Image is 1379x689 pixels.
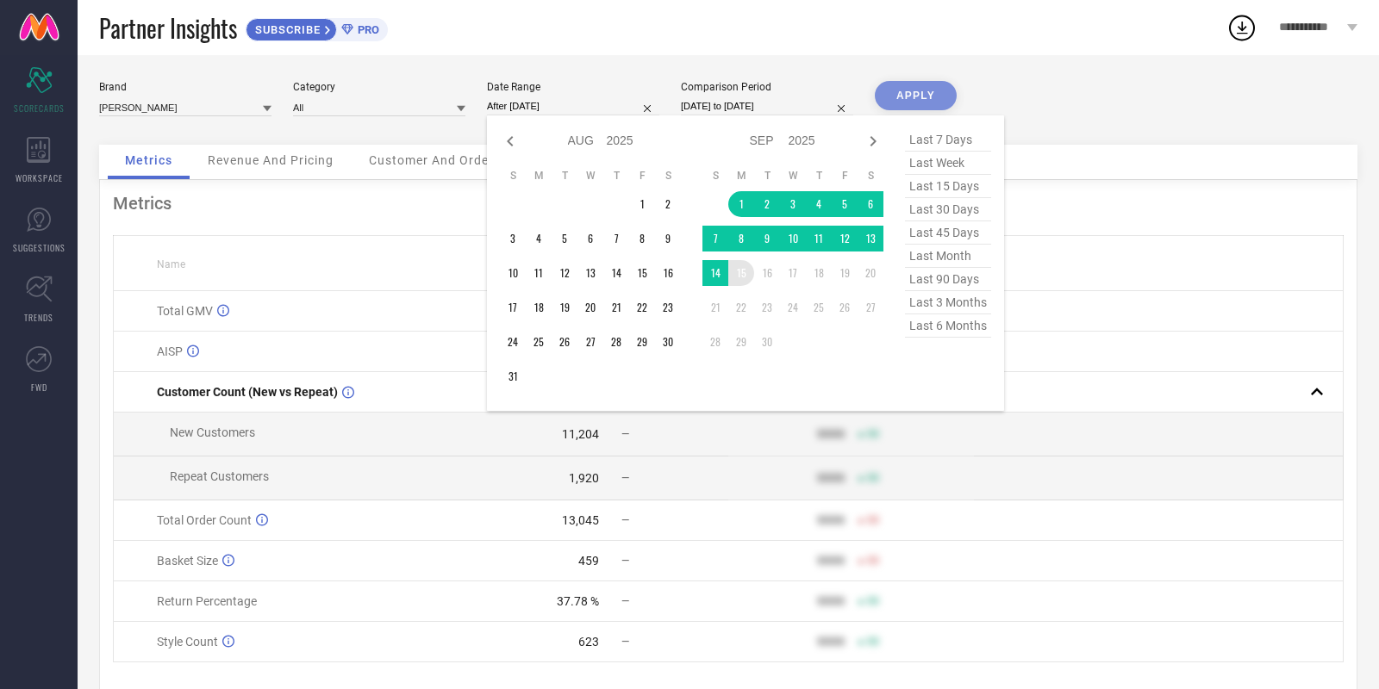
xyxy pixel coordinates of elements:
td: Sun Sep 21 2025 [702,295,728,320]
input: Select date range [487,97,659,115]
td: Wed Sep 17 2025 [780,260,806,286]
td: Sat Sep 20 2025 [858,260,883,286]
td: Sun Sep 14 2025 [702,260,728,286]
td: Fri Sep 12 2025 [832,226,858,251]
th: Tuesday [552,169,577,183]
td: Sun Aug 31 2025 [500,363,526,389]
div: Brand [99,81,271,93]
div: 459 [578,554,599,568]
span: 50 [867,555,879,567]
span: 50 [867,595,879,607]
span: last 7 days [905,128,991,152]
td: Tue Aug 12 2025 [552,260,577,286]
td: Mon Sep 15 2025 [728,260,754,286]
td: Tue Sep 23 2025 [754,295,780,320]
span: last 15 days [905,175,991,198]
td: Fri Sep 19 2025 [832,260,858,286]
span: TRENDS [24,311,53,324]
span: Total GMV [157,304,213,318]
td: Sun Aug 03 2025 [500,226,526,251]
div: 9999 [817,554,845,568]
td: Fri Aug 15 2025 [629,260,655,286]
td: Fri Sep 05 2025 [832,191,858,217]
td: Wed Sep 10 2025 [780,226,806,251]
span: Style Count [157,635,218,649]
div: 11,204 [562,427,599,441]
th: Friday [629,169,655,183]
td: Tue Sep 09 2025 [754,226,780,251]
div: 9999 [817,471,845,485]
a: SUBSCRIBEPRO [246,14,388,41]
span: — [621,555,629,567]
div: 37.78 % [557,594,599,608]
td: Thu Aug 21 2025 [603,295,629,320]
span: FWD [31,381,47,394]
td: Wed Aug 20 2025 [577,295,603,320]
th: Saturday [858,169,883,183]
td: Fri Aug 22 2025 [629,295,655,320]
td: Sun Aug 10 2025 [500,260,526,286]
span: 50 [867,636,879,648]
td: Mon Sep 29 2025 [728,329,754,355]
span: SUGGESTIONS [13,241,66,254]
th: Wednesday [577,169,603,183]
td: Sun Aug 17 2025 [500,295,526,320]
th: Monday [526,169,552,183]
td: Tue Aug 05 2025 [552,226,577,251]
div: Comparison Period [681,81,853,93]
span: last 3 months [905,291,991,314]
td: Tue Sep 30 2025 [754,329,780,355]
td: Sun Sep 07 2025 [702,226,728,251]
span: — [621,428,629,440]
span: Partner Insights [99,10,237,46]
th: Friday [832,169,858,183]
div: 9999 [817,635,845,649]
td: Sat Aug 09 2025 [655,226,681,251]
span: Basket Size [157,554,218,568]
span: Customer Count (New vs Repeat) [157,385,338,399]
span: Repeat Customers [170,469,269,483]
td: Tue Sep 02 2025 [754,191,780,217]
th: Saturday [655,169,681,183]
div: Date Range [487,81,659,93]
span: New Customers [170,425,255,439]
th: Sunday [500,169,526,183]
div: Previous month [500,131,521,152]
td: Fri Sep 26 2025 [832,295,858,320]
td: Sun Sep 28 2025 [702,329,728,355]
td: Sat Sep 06 2025 [858,191,883,217]
div: Metrics [113,193,1344,214]
span: 50 [867,428,879,440]
span: last 90 days [905,268,991,291]
th: Tuesday [754,169,780,183]
span: Total Order Count [157,513,252,527]
td: Thu Sep 04 2025 [806,191,832,217]
td: Sat Aug 16 2025 [655,260,681,286]
td: Sat Sep 27 2025 [858,295,883,320]
td: Mon Sep 01 2025 [728,191,754,217]
td: Mon Sep 22 2025 [728,295,754,320]
th: Sunday [702,169,728,183]
td: Thu Sep 11 2025 [806,226,832,251]
span: — [621,636,629,648]
td: Mon Aug 11 2025 [526,260,552,286]
td: Wed Aug 13 2025 [577,260,603,286]
td: Thu Sep 25 2025 [806,295,832,320]
td: Fri Aug 01 2025 [629,191,655,217]
td: Sat Aug 30 2025 [655,329,681,355]
div: 9999 [817,427,845,441]
th: Wednesday [780,169,806,183]
div: Next month [863,131,883,152]
td: Fri Aug 29 2025 [629,329,655,355]
td: Wed Aug 06 2025 [577,226,603,251]
td: Thu Aug 07 2025 [603,226,629,251]
td: Wed Aug 27 2025 [577,329,603,355]
span: last 30 days [905,198,991,221]
span: — [621,595,629,607]
td: Sun Aug 24 2025 [500,329,526,355]
div: 9999 [817,513,845,527]
div: Category [293,81,465,93]
td: Sat Aug 23 2025 [655,295,681,320]
div: 1,920 [569,471,599,485]
span: Return Percentage [157,594,257,608]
